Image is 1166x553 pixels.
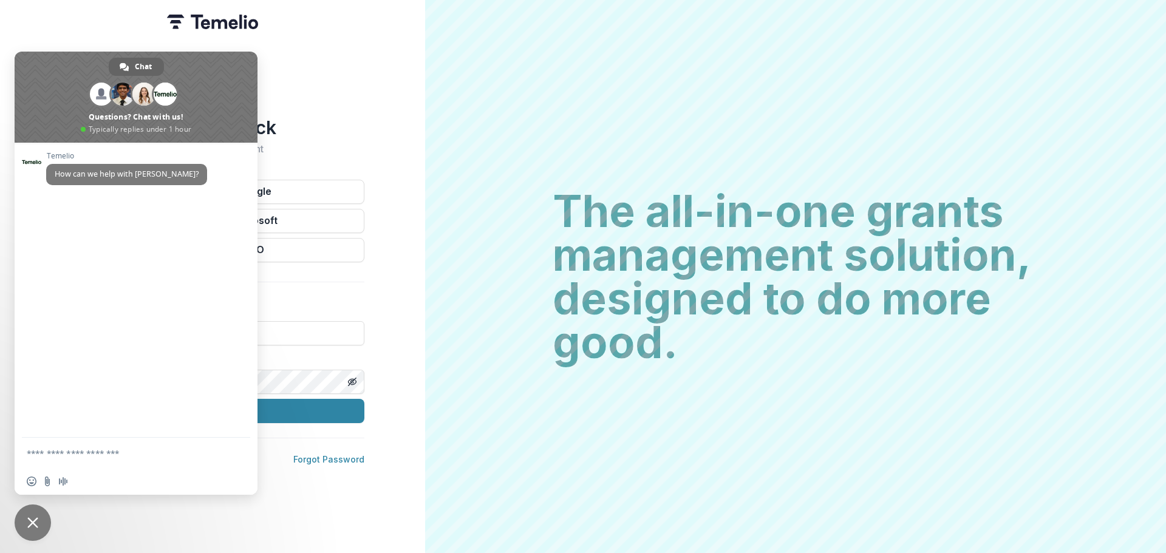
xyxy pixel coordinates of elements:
span: How can we help with [PERSON_NAME]? [55,169,199,179]
span: Insert an emoji [27,477,36,486]
a: Forgot Password [293,454,364,464]
button: Toggle password visibility [343,372,362,392]
span: Chat [135,58,152,76]
span: Send a file [43,477,52,486]
textarea: Compose your message... [27,438,221,468]
span: Audio message [58,477,68,486]
span: Temelio [46,152,207,160]
a: Chat [109,58,164,76]
a: Close chat [15,504,51,541]
img: Temelio [167,15,258,29]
